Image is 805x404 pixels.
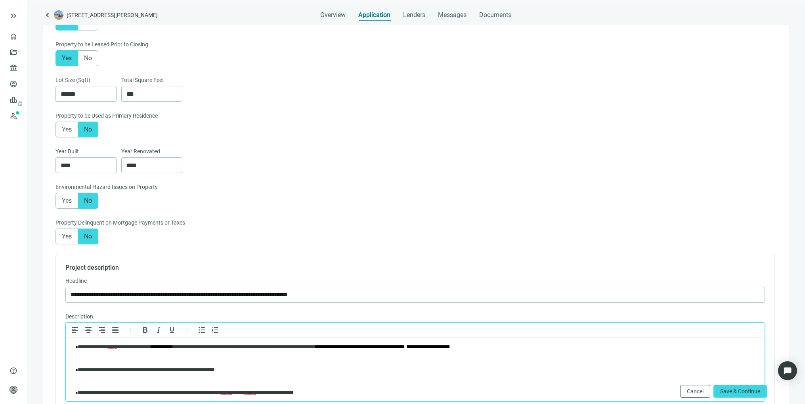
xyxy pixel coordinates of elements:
span: Documents [480,11,512,19]
button: Bold [138,325,152,335]
span: [STREET_ADDRESS][PERSON_NAME] [67,11,158,19]
span: Yes [62,54,72,62]
span: Year Renovated [121,147,160,156]
span: No [84,197,92,204]
span: No [84,232,92,240]
span: Total Square Feet [121,76,164,84]
span: Lot Size (Sqft) [55,76,90,84]
button: Cancel [680,385,710,398]
iframe: Rich Text Area [66,337,765,401]
button: Justify [109,325,122,335]
span: Description [65,312,93,321]
span: No [84,126,92,133]
h4: Project description [65,264,765,272]
span: Environmental Hazard Issues on Property [55,183,158,191]
span: Yes [62,197,72,204]
button: Align right [95,325,109,335]
span: Lenders [403,11,426,19]
span: Save & Continue [720,388,760,394]
button: Align left [68,325,82,335]
span: Property to be Used as Primary Residence [55,111,158,120]
span: No [84,54,92,62]
span: Messages [438,11,467,19]
button: Numbered list [208,325,222,335]
button: Underline [165,325,179,335]
div: Open Intercom Messenger [778,361,797,380]
button: Bullet list [195,325,208,335]
span: Cancel [687,388,704,394]
span: Headline [65,276,87,285]
button: Italic [152,325,165,335]
button: Align center [82,325,95,335]
button: Save & Continue [713,385,767,398]
button: keyboard_double_arrow_right [9,11,18,21]
span: Year Built [55,147,79,156]
span: person [10,386,17,394]
span: Yes [62,232,72,240]
a: keyboard_arrow_left [43,10,52,20]
span: Application [359,11,391,19]
span: Overview [321,11,346,19]
span: help [10,367,17,375]
span: Property to be Leased Prior to Closing [55,40,148,49]
img: deal-logo [54,10,63,20]
body: Rich Text Area. Press ALT-0 for help. [6,6,692,177]
span: Yes [62,126,72,133]
span: Property Delinquent on Mortgage Payments or Taxes [55,218,185,227]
